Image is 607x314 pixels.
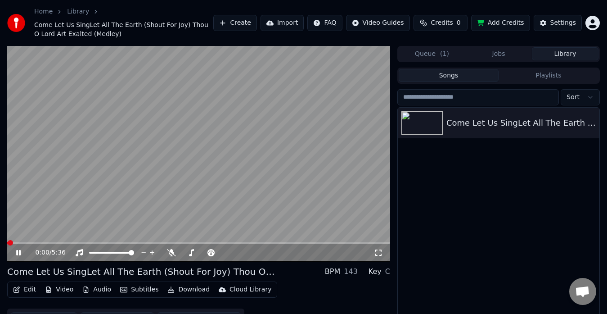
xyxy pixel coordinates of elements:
button: Download [164,283,213,296]
div: C [385,266,390,277]
button: Create [213,15,257,31]
button: Library [532,47,598,60]
button: Video [41,283,77,296]
span: Come Let Us SingLet All The Earth (Shout For Joy) Thou O Lord Art Exalted (Medley) [34,21,213,39]
button: Audio [79,283,115,296]
button: Settings [534,15,582,31]
button: Add Credits [471,15,530,31]
button: Subtitles [117,283,162,296]
img: youka [7,14,25,32]
span: Sort [567,93,580,102]
div: / [35,248,57,257]
div: Come Let Us SingLet All The Earth (Shout For Joy) Thou O Lord Art Exalted (Medley) [446,117,596,129]
div: Cloud Library [229,285,271,294]
button: Queue [399,47,465,60]
div: BPM [325,266,340,277]
nav: breadcrumb [34,7,213,39]
span: 0:00 [35,248,49,257]
a: Library [67,7,89,16]
button: Jobs [465,47,532,60]
button: Credits0 [414,15,468,31]
button: Video Guides [346,15,410,31]
div: Open chat [569,278,596,305]
div: Come Let Us SingLet All The Earth (Shout For Joy) Thou O Lord Art Exalted (Medley) [7,265,277,278]
span: 0 [457,18,461,27]
div: Key [369,266,382,277]
button: Playlists [499,69,598,82]
div: 143 [344,266,358,277]
button: Songs [399,69,499,82]
div: Settings [550,18,576,27]
a: Home [34,7,53,16]
span: ( 1 ) [440,50,449,59]
span: 5:36 [52,248,66,257]
button: Import [261,15,304,31]
button: FAQ [307,15,342,31]
span: Credits [431,18,453,27]
button: Edit [9,283,40,296]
